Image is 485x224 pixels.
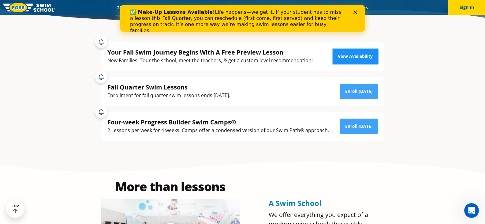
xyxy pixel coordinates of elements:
div: New Families: Tour the school, meet the teachers, & get a custom level recommendation! [107,56,313,65]
a: Swim Path® Program [176,5,229,10]
div: Life happens—we get it. If your student has to miss a lesson this Fall Quarter, you can reschedul... [10,4,225,29]
div: Enrollment for fall quarter swim lessons ends [DATE]. [107,91,230,100]
a: 2025 Calendar [112,5,150,10]
div: Fall Quarter Swim Lessons [107,83,230,91]
div: 2 Lessons per week for 4 weeks. Camps offer a condensed version of our Swim Path® approach. [107,126,329,135]
b: ✅ Make-Up Lessons Available! [10,4,95,10]
img: FOSS Swim School Logo [3,3,55,12]
a: View Availability [333,49,378,64]
a: Enroll [DATE] [340,84,378,99]
a: Careers [348,5,373,10]
iframe: Intercom live chat [464,203,479,218]
a: Swim Like [PERSON_NAME] [264,5,329,10]
div: Close [233,6,239,9]
span: A Swim School [269,198,321,208]
div: TOP [12,204,19,214]
div: Four-week Progress Builder Swim Camps® [107,118,329,126]
a: About FOSS [229,5,264,10]
iframe: Intercom live chat banner [120,5,365,32]
a: Schools [150,5,176,10]
a: Blog [328,5,348,10]
div: Your Fall Swim Journey Begins With A Free Preview Lesson [107,48,313,56]
h2: More than lessons [101,180,240,193]
a: Enroll [DATE] [340,119,378,134]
